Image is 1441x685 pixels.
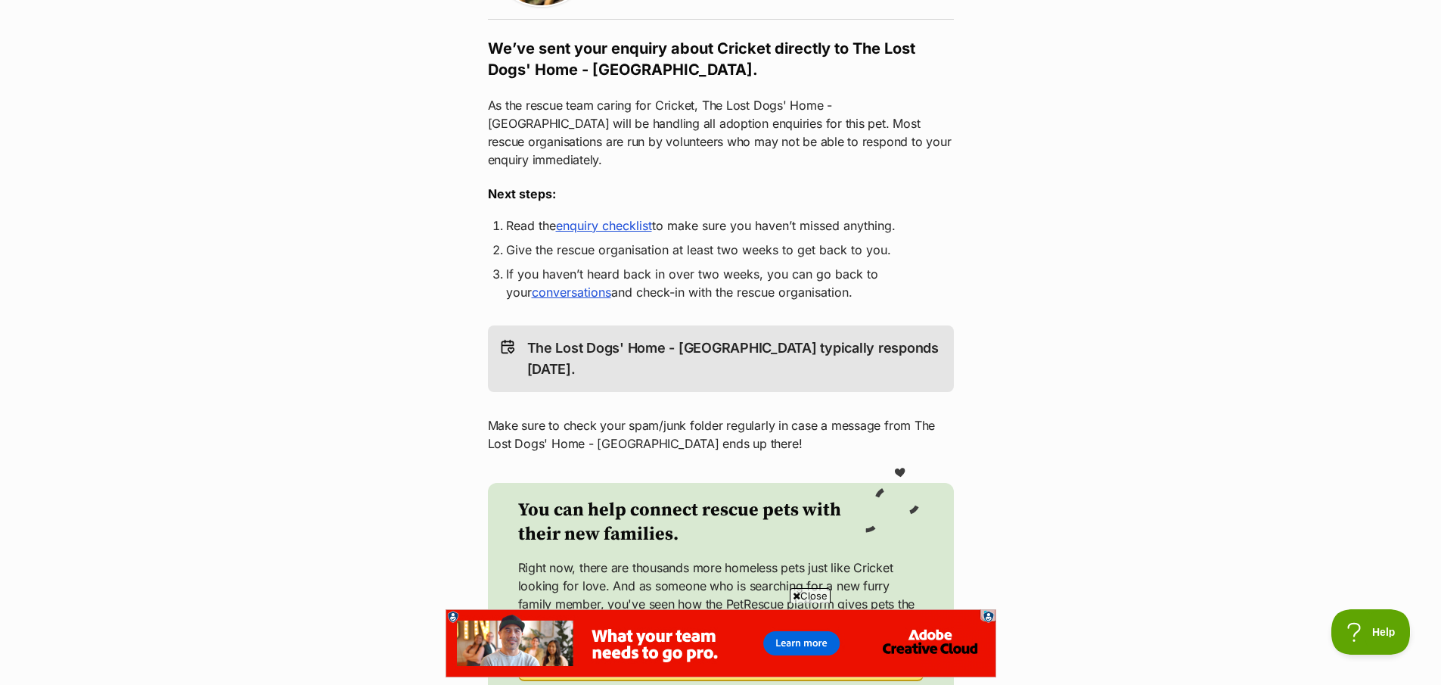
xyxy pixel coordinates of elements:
iframe: Advertisement [446,609,996,677]
li: Give the rescue organisation at least two weeks to get back to you. [506,241,936,259]
li: If you haven’t heard back in over two weeks, you can go back to your and check-in with the rescue... [506,265,936,301]
p: Right now, there are thousands more homeless pets just like Cricket looking for love. And as some... [518,559,924,631]
a: enquiry checklist [556,218,652,233]
a: conversations [532,285,611,300]
p: The Lost Dogs' Home - [GEOGRAPHIC_DATA] typically responds [DATE]. [527,338,942,380]
p: As the rescue team caring for Cricket, The Lost Dogs' Home - [GEOGRAPHIC_DATA] will be handling a... [488,96,954,169]
h3: Next steps: [488,185,954,203]
li: Read the to make sure you haven’t missed anything. [506,216,936,235]
span: Close [790,588,831,603]
iframe: Help Scout Beacon - Open [1331,609,1411,655]
h2: You can help connect rescue pets with their new families. [518,498,863,546]
p: Make sure to check your spam/junk folder regularly in case a message from The Lost Dogs' Home - [... [488,416,954,453]
h2: We’ve sent your enquiry about Cricket directly to The Lost Dogs' Home - [GEOGRAPHIC_DATA]. [488,38,954,80]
